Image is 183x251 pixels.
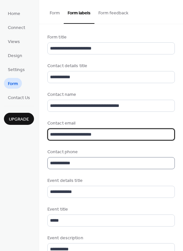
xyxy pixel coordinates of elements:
span: Design [8,52,22,59]
a: Form [4,78,22,89]
span: Contact Us [8,95,30,101]
a: Home [4,8,24,19]
a: Settings [4,64,29,75]
div: Event title [47,206,174,213]
div: Contact details title [47,63,174,69]
a: Views [4,36,24,47]
div: Contact phone [47,149,174,155]
div: Event description [47,235,174,242]
a: Design [4,50,26,61]
span: Upgrade [9,116,29,123]
a: Contact Us [4,92,34,103]
button: Upgrade [4,113,34,125]
span: Connect [8,24,25,31]
div: Contact email [47,120,174,127]
span: Home [8,10,20,17]
div: Event details title [47,177,174,184]
div: Contact name [47,91,174,98]
span: Form [8,81,18,87]
a: Connect [4,22,29,33]
div: Form title [47,34,174,41]
span: Settings [8,66,25,73]
span: Views [8,38,20,45]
